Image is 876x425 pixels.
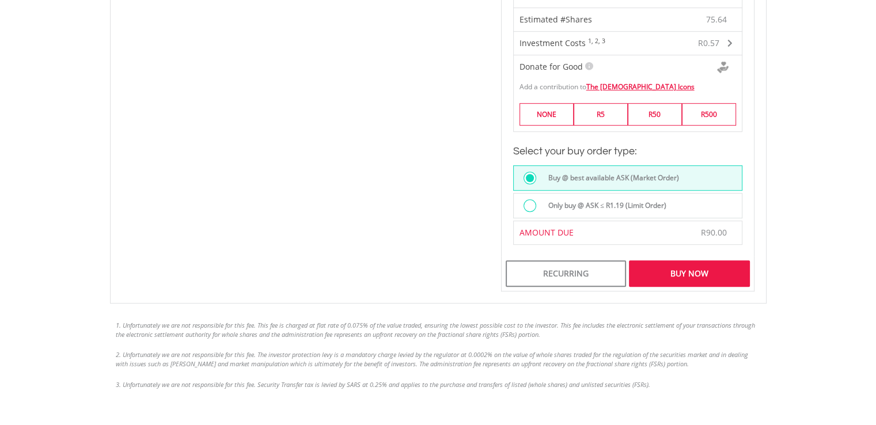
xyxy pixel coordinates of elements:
[701,227,727,238] span: R90.00
[519,227,574,238] span: AMOUNT DUE
[513,143,742,160] h3: Select your buy order type:
[706,14,727,25] span: 75.64
[574,103,628,126] label: R5
[519,37,586,48] span: Investment Costs
[717,62,729,73] img: Donte For Good
[698,37,719,48] span: R0.57
[628,103,682,126] label: R50
[519,14,592,25] span: Estimated #Shares
[116,321,761,339] li: 1. Unfortunately we are not responsible for this fee. This fee is charged at flat rate of 0.075% ...
[116,380,761,389] li: 3. Unfortunately we are not responsible for this fee. Security Transfer tax is levied by SARS at ...
[116,350,761,368] li: 2. Unfortunately we are not responsible for this fee. The investor protection levy is a mandatory...
[629,260,749,287] div: Buy Now
[514,76,742,92] div: Add a contribution to
[541,172,679,184] label: Buy @ best available ASK (Market Order)
[588,37,605,45] sup: 1, 2, 3
[506,260,626,287] div: Recurring
[541,199,666,212] label: Only buy @ ASK ≤ R1.19 (Limit Order)
[682,103,736,126] label: R500
[586,82,695,92] a: The [DEMOGRAPHIC_DATA] Icons
[519,61,583,72] span: Donate for Good
[519,103,574,126] label: NONE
